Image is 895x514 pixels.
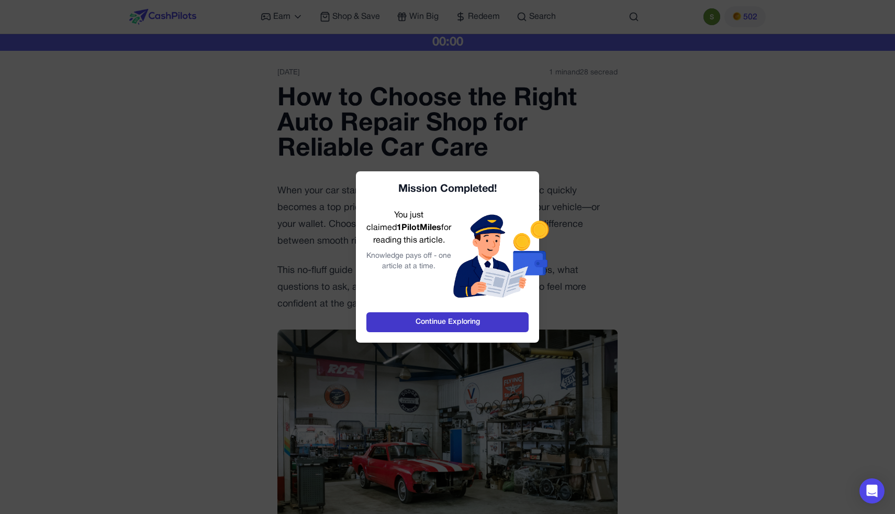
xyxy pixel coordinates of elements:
span: 1 PilotMiles [397,224,441,232]
div: Open Intercom Messenger [859,478,885,504]
div: Mission Completed! [366,182,529,196]
div: You just claimed for reading this article. [366,209,451,302]
div: Knowledge pays off - one article at a time. [366,251,451,272]
img: Clamed Article [451,209,552,302]
a: Continue Exploring [366,312,529,332]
